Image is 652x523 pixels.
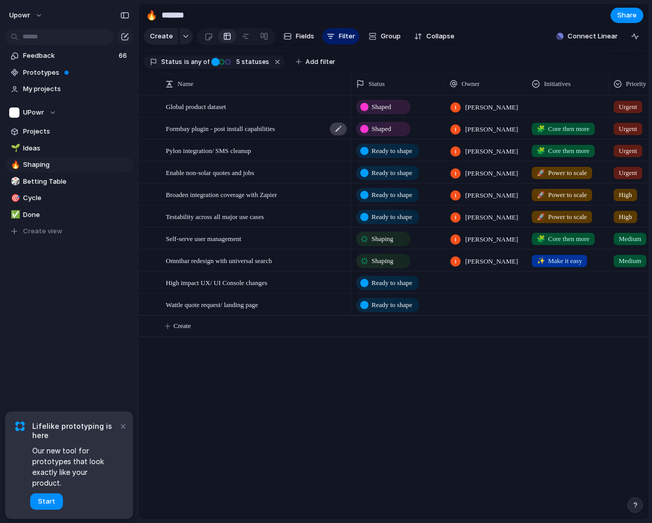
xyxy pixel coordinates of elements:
[161,57,182,67] span: Status
[9,177,19,187] button: 🎲
[537,235,545,243] span: 🧩
[381,31,401,41] span: Group
[9,160,19,170] button: 🔥
[537,191,545,199] span: 🚀
[166,166,254,178] span: Enable non-solar quotes and jobs
[184,57,189,67] span: is
[173,321,191,331] span: Create
[290,55,341,69] button: Add filter
[462,79,480,89] span: Owner
[5,157,133,172] a: 🔥Shaping
[372,102,391,112] span: Shaped
[23,143,129,154] span: Ideas
[233,58,242,66] span: 5
[182,56,211,68] button: isany of
[537,169,545,177] span: 🚀
[372,256,394,266] span: Shaping
[537,124,590,134] span: Core then more
[537,125,545,133] span: 🧩
[372,168,412,178] span: Ready to shape
[32,422,118,440] span: Lifelike prototyping is here
[617,10,637,20] span: Share
[210,56,271,68] button: 5 statuses
[23,107,44,118] span: UPowr
[296,31,314,41] span: Fields
[368,79,385,89] span: Status
[23,51,116,61] span: Feedback
[166,298,258,310] span: Wattle quote request/ landing page
[619,234,641,244] span: Medium
[9,143,19,154] button: 🌱
[410,28,459,45] button: Collapse
[150,31,173,41] span: Create
[372,124,391,134] span: Shaped
[11,192,18,204] div: 🎯
[117,420,129,432] button: Dismiss
[544,79,571,89] span: Initiatives
[568,31,618,41] span: Connect Linear
[5,190,133,206] a: 🎯Cycle
[465,168,518,179] span: [PERSON_NAME]
[23,68,129,78] span: Prototypes
[166,210,264,222] span: Testability across all major use cases
[279,28,318,45] button: Fields
[372,234,394,244] span: Shaping
[372,300,412,310] span: Ready to shape
[372,278,412,288] span: Ready to shape
[166,254,272,266] span: Omnibar redesign with universal search
[465,190,518,201] span: [PERSON_NAME]
[233,57,269,67] span: statuses
[5,141,133,156] div: 🌱Ideas
[23,226,62,236] span: Create view
[465,234,518,245] span: [PERSON_NAME]
[372,190,412,200] span: Ready to shape
[372,146,412,156] span: Ready to shape
[619,102,637,112] span: Urgent
[363,28,406,45] button: Group
[178,79,193,89] span: Name
[552,29,622,44] button: Connect Linear
[23,160,129,170] span: Shaping
[9,193,19,203] button: 🎯
[32,445,118,488] span: Our new tool for prototypes that look exactly like your product.
[537,168,587,178] span: Power to scale
[322,28,359,45] button: Filter
[9,210,19,220] button: ✅
[306,57,335,67] span: Add filter
[11,209,18,221] div: ✅
[537,147,545,155] span: 🧩
[23,84,129,94] span: My projects
[537,212,587,222] span: Power to scale
[9,10,30,20] span: upowr
[5,124,133,139] a: Projects
[5,174,133,189] a: 🎲Betting Table
[11,159,18,171] div: 🔥
[166,232,241,244] span: Self-serve user management
[465,146,518,157] span: [PERSON_NAME]
[537,213,545,221] span: 🚀
[619,168,637,178] span: Urgent
[144,28,178,45] button: Create
[23,210,129,220] span: Done
[619,190,632,200] span: High
[619,146,637,156] span: Urgent
[5,48,133,63] a: Feedback66
[626,79,646,89] span: Priority
[619,212,632,222] span: High
[23,193,129,203] span: Cycle
[5,65,133,80] a: Prototypes
[465,256,518,267] span: [PERSON_NAME]
[372,212,412,222] span: Ready to shape
[537,257,545,265] span: ✨
[537,234,590,244] span: Core then more
[426,31,454,41] span: Collapse
[146,8,157,22] div: 🔥
[119,51,129,61] span: 66
[5,207,133,223] a: ✅Done
[611,8,643,23] button: Share
[11,142,18,154] div: 🌱
[23,177,129,187] span: Betting Table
